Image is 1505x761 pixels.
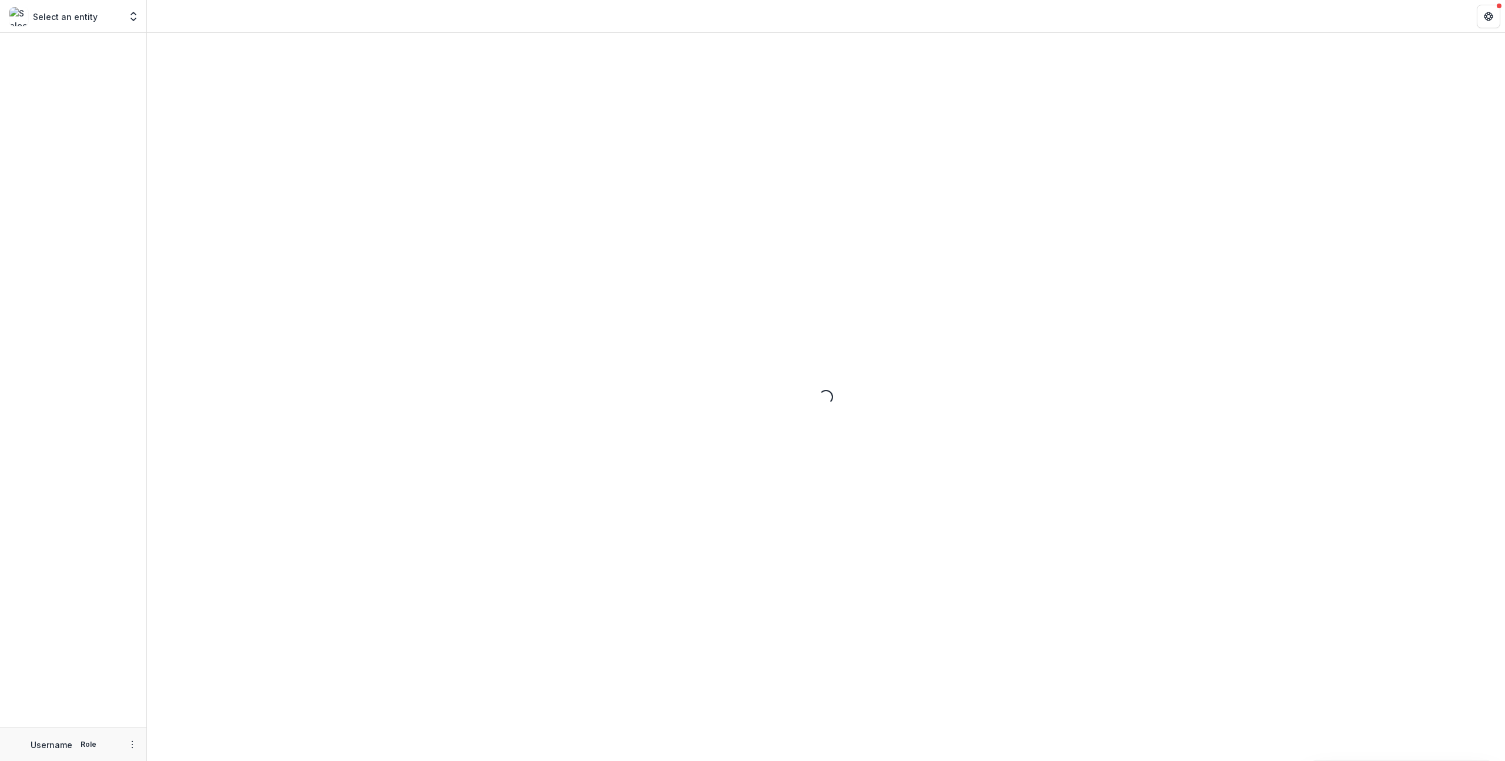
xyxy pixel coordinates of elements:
[9,7,28,26] img: Select an entity
[33,11,98,23] p: Select an entity
[125,5,142,28] button: Open entity switcher
[77,739,100,750] p: Role
[1477,5,1500,28] button: Get Help
[125,737,139,752] button: More
[31,739,72,751] p: Username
